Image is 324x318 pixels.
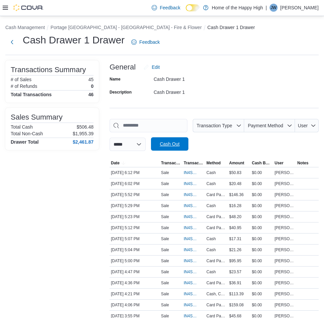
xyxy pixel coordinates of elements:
span: IN4SFK-18474065 [184,269,197,275]
span: IN4SFK-18474416 [184,247,197,253]
span: User [298,123,308,128]
span: IN4SFK-18473229 [184,302,197,308]
button: Transaction Type [193,119,244,132]
span: Card Payment [206,280,226,286]
div: $0.00 [251,235,273,243]
div: $0.00 [251,191,273,199]
div: [DATE] 6:02 PM [110,180,160,188]
div: $0.00 [251,268,273,276]
img: Cova [13,4,43,11]
button: Cash Drawer 1 Drawer [207,25,255,30]
span: Feedback [139,39,160,45]
span: IN4SFK-18475441 [184,192,197,197]
p: Sale [161,280,169,286]
span: Card Payment [206,225,226,230]
button: Cash Back [251,159,273,167]
span: IN4SFK-18475629 [184,181,197,186]
span: Card Payment [206,258,226,264]
p: $506.48 [76,124,94,130]
span: Amount [229,160,244,166]
button: IN4SFK-18473229 [184,301,204,309]
p: [PERSON_NAME] [280,4,319,12]
button: Payment Method [244,119,295,132]
span: User [275,160,284,166]
span: $50.83 [229,170,241,175]
button: Next [5,35,19,49]
div: [DATE] 6:12 PM [110,169,160,177]
p: Sale [161,181,169,186]
span: Cash [206,203,216,208]
h3: Transactions Summary [11,66,86,74]
div: $0.00 [251,246,273,254]
span: [PERSON_NAME] [275,225,295,230]
span: [PERSON_NAME] [275,236,295,242]
span: IN4SFK-18473866 [184,280,197,286]
div: $0.00 [251,279,273,287]
button: IN4SFK-18474490 [184,235,204,243]
h6: Total Cash [11,124,33,130]
div: [DATE] 5:00 PM [110,257,160,265]
p: | [266,4,267,12]
span: [PERSON_NAME] [275,280,295,286]
h1: Cash Drawer 1 Drawer [23,33,125,47]
span: Cash [206,247,216,253]
span: [PERSON_NAME] [275,291,295,297]
button: IN4SFK-18474416 [184,246,204,254]
p: Sale [161,258,169,264]
div: Cash Drawer 1 [154,87,243,95]
span: $159.08 [229,302,244,308]
button: Cash Out [151,137,188,151]
a: Feedback [129,35,162,49]
span: [PERSON_NAME] [275,181,295,186]
input: This is a search bar. As you type, the results lower in the page will automatically filter. [110,119,187,132]
div: $0.00 [251,202,273,210]
span: $23.57 [229,269,241,275]
p: Sale [161,170,169,175]
button: Transaction Type [160,159,182,167]
p: Sale [161,214,169,219]
button: IN4SFK-18474371 [184,257,204,265]
h4: 46 [88,92,94,97]
button: User [295,119,319,132]
span: Card Payment [206,192,226,197]
p: Sale [161,269,169,275]
button: Method [205,159,228,167]
span: IN4SFK-18474822 [184,214,197,219]
p: Sale [161,225,169,230]
span: Feedback [160,4,180,11]
a: Feedback [149,1,183,14]
span: IN4SFK-18474490 [184,236,197,242]
div: [DATE] 5:04 PM [110,246,160,254]
span: [PERSON_NAME] [275,214,295,219]
span: Cash [206,170,216,175]
button: Portage [GEOGRAPHIC_DATA] - [GEOGRAPHIC_DATA] - Fire & Flower [50,25,202,30]
span: $146.36 [229,192,244,197]
input: Dark Mode [186,4,200,11]
span: [PERSON_NAME] [275,170,295,175]
span: $113.39 [229,291,244,297]
span: Cash Back [252,160,272,166]
span: [PERSON_NAME] [275,269,295,275]
h6: Total Non-Cash [11,131,43,136]
button: IN4SFK-18473552 [184,290,204,298]
span: [PERSON_NAME] [275,258,295,264]
span: Card Payment [206,302,226,308]
div: [DATE] 5:52 PM [110,191,160,199]
p: $1,955.39 [73,131,94,136]
span: IN4SFK-18473552 [184,291,197,297]
span: IN4SFK-18474591 [184,225,197,230]
h4: Total Transactions [11,92,52,97]
span: $21.26 [229,247,241,253]
span: Cash Out [160,141,179,147]
span: Card Payment [206,214,226,219]
p: Home of the Happy High [212,4,263,12]
div: [DATE] 5:12 PM [110,224,160,232]
div: $0.00 [251,180,273,188]
div: [DATE] 5:29 PM [110,202,160,210]
button: IN4SFK-18475804 [184,169,204,177]
div: $0.00 [251,290,273,298]
button: IN4SFK-18475441 [184,191,204,199]
span: JW [271,4,276,12]
span: Transaction # [184,160,204,166]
